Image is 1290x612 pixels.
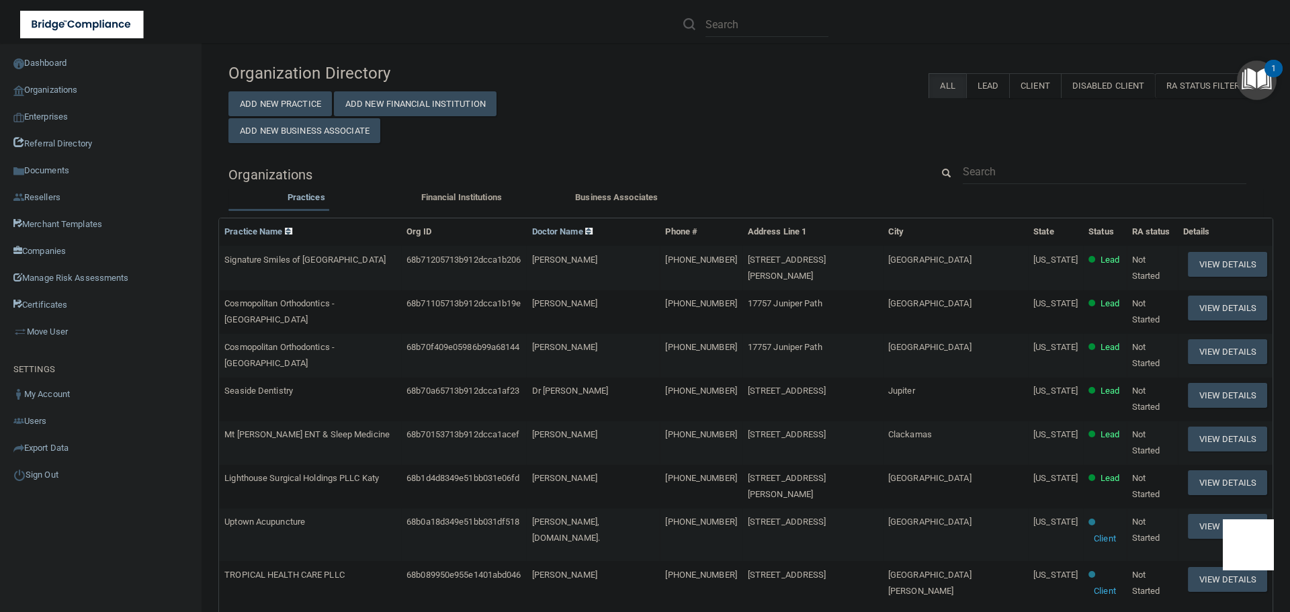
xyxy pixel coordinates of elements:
a: Doctor Name [532,226,593,236]
span: Signature Smiles of [GEOGRAPHIC_DATA] [224,255,386,265]
span: Not Started [1132,570,1160,596]
img: ic_dashboard_dark.d01f4a41.png [13,58,24,69]
span: [US_STATE] [1033,429,1078,439]
label: SETTINGS [13,361,55,378]
span: Cosmopolitan Orthodontics - [GEOGRAPHIC_DATA] [224,298,335,324]
img: enterprise.0d942306.png [13,113,24,122]
label: Disabled Client [1061,73,1156,98]
p: Lead [1101,427,1119,443]
p: Client [1094,583,1116,599]
span: [PHONE_NUMBER] [665,298,736,308]
span: Not Started [1132,342,1160,368]
th: City [883,218,1028,246]
li: Practices [228,189,384,209]
img: icon-users.e205127d.png [13,416,24,427]
button: Add New Financial Institution [334,91,497,116]
th: State [1028,218,1083,246]
iframe: Drift Widget Chat Controller [1223,519,1274,570]
p: Lead [1101,296,1119,312]
img: briefcase.64adab9b.png [13,325,27,339]
span: [GEOGRAPHIC_DATA] [888,342,972,352]
th: Address Line 1 [742,218,883,246]
span: 68b70f409e05986b99a68144 [406,342,519,352]
span: [GEOGRAPHIC_DATA] [888,517,972,527]
span: [STREET_ADDRESS] [748,517,826,527]
span: 68b1d4d8349e51bb031e06fd [406,473,519,483]
span: [GEOGRAPHIC_DATA] [888,298,972,308]
button: Add New Practice [228,91,332,116]
span: 68b71205713b912dcca1b206 [406,255,521,265]
th: RA status [1127,218,1178,246]
span: [PHONE_NUMBER] [665,255,736,265]
span: Clackamas [888,429,932,439]
span: Mt [PERSON_NAME] ENT & Sleep Medicine [224,429,390,439]
span: [PERSON_NAME] [532,255,597,265]
span: [PERSON_NAME], [DOMAIN_NAME]. [532,517,600,543]
span: TROPICAL HEALTH CARE PLLC [224,570,345,580]
label: Business Associates [546,189,687,206]
span: [US_STATE] [1033,517,1078,527]
span: Practices [288,192,325,202]
label: Lead [966,73,1009,98]
th: Phone # [660,218,742,246]
img: icon-export.b9366987.png [13,443,24,453]
button: Add New Business Associate [228,118,380,143]
span: [PERSON_NAME] [532,342,597,352]
span: 17757 Juniper Path [748,298,822,308]
span: Seaside Dentistry [224,386,293,396]
img: organization-icon.f8decf85.png [13,85,24,96]
img: icon-documents.8dae5593.png [13,166,24,177]
img: ic_user_dark.df1a06c3.png [13,389,24,400]
span: 68b70153713b912dcca1acef [406,429,519,439]
span: [US_STATE] [1033,570,1078,580]
span: RA Status Filter [1166,81,1252,91]
img: ic_power_dark.7ecde6b1.png [13,469,26,481]
span: Uptown Acupuncture [224,517,305,527]
input: Search [963,159,1246,184]
button: View Details [1188,339,1267,364]
span: [PERSON_NAME] [532,429,597,439]
span: [PHONE_NUMBER] [665,570,736,580]
th: Status [1083,218,1126,246]
span: [GEOGRAPHIC_DATA][PERSON_NAME] [888,570,972,596]
span: [PHONE_NUMBER] [665,517,736,527]
span: Business Associates [575,192,658,202]
img: bridge_compliance_login_screen.278c3ca4.svg [20,11,144,38]
span: [STREET_ADDRESS][PERSON_NAME] [748,473,826,499]
label: Practices [235,189,377,206]
span: Not Started [1132,255,1160,281]
span: [US_STATE] [1033,473,1078,483]
span: [STREET_ADDRESS] [748,429,826,439]
span: [PHONE_NUMBER] [665,386,736,396]
button: View Details [1188,470,1267,495]
span: [US_STATE] [1033,386,1078,396]
span: Financial Institutions [421,192,502,202]
span: [GEOGRAPHIC_DATA] [888,255,972,265]
p: Lead [1101,339,1119,355]
span: 68b089950e955e1401abd046 [406,570,521,580]
button: View Details [1188,296,1267,320]
span: Lighthouse Surgical Holdings PLLC Katy [224,473,379,483]
button: View Details [1188,427,1267,451]
span: [US_STATE] [1033,255,1078,265]
span: [PHONE_NUMBER] [665,342,736,352]
th: Details [1178,218,1273,246]
span: Dr [PERSON_NAME] [532,386,609,396]
label: Client [1009,73,1061,98]
p: Lead [1101,383,1119,399]
button: View Details [1188,514,1267,539]
p: Lead [1101,252,1119,268]
li: Financial Institutions [384,189,539,209]
span: [US_STATE] [1033,342,1078,352]
span: [STREET_ADDRESS][PERSON_NAME] [748,255,826,281]
li: Business Associate [539,189,694,209]
label: Financial Institutions [390,189,532,206]
div: 1 [1271,69,1276,86]
span: [PERSON_NAME] [532,298,597,308]
span: Jupiter [888,386,915,396]
a: Practice Name [224,226,292,236]
span: [GEOGRAPHIC_DATA] [888,473,972,483]
button: View Details [1188,383,1267,408]
span: Cosmopolitan Orthodontics - [GEOGRAPHIC_DATA] [224,342,335,368]
input: Search [705,12,828,37]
